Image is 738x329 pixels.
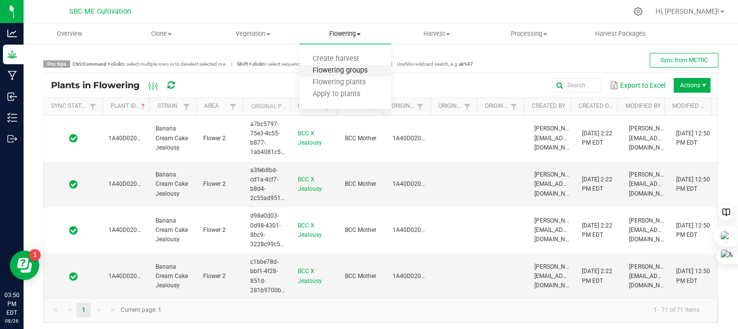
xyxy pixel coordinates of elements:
[203,180,226,187] span: Flower 2
[250,212,290,248] span: d98e0d03-0d98-4301-8bc9-3228c99c5c25
[459,61,473,67] strong: ak%47
[582,130,612,146] span: [DATE] 2:22 PM EDT
[44,29,95,38] span: Overview
[43,60,70,68] span: Pro tips
[87,101,99,113] a: Filter
[237,61,263,67] strong: Shift + click
[207,24,299,44] a: Vegetation
[156,263,188,289] span: Banana Cream Cake Jealousy
[629,217,677,243] span: [PERSON_NAME][EMAIL_ADDRESS][DOMAIN_NAME]
[167,302,708,318] kendo-pager-info: 1 - 71 of 71 items
[110,102,146,110] a: Plant IDSortable
[299,24,391,44] a: Flowering Create harvest Flowering groups Flowering plants Apply to plants
[345,180,376,187] span: BCC Mother
[392,102,415,110] a: Origin PlantSortable
[7,28,17,38] inline-svg: Analytics
[181,101,192,113] a: Filter
[582,29,659,38] span: Harvest Packages
[483,29,574,38] span: Processing
[405,61,408,67] strong: %
[397,61,473,67] span: Use for wildcard search, e.g.
[156,217,188,243] span: Banana Cream Cake Jealousy
[108,135,192,142] span: 1A40D0200009539000000382
[156,171,188,197] span: Banana Cream Cake Jealousy
[461,101,473,113] a: Filter
[203,273,226,279] span: Flower 2
[392,29,482,38] span: Harvest
[7,71,17,80] inline-svg: Manufacturing
[438,102,461,110] a: Origin Package IDSortable
[674,78,711,93] li: Actions
[108,273,192,279] span: 1A40D0200009539000000386
[534,125,582,151] span: [PERSON_NAME][EMAIL_ADDRESS][DOMAIN_NAME]
[534,171,582,197] span: [PERSON_NAME][EMAIL_ADDRESS][DOMAIN_NAME]
[552,78,601,93] input: Search
[158,102,181,110] a: StrainSortable
[69,226,78,235] span: In Sync
[532,102,567,110] a: Created BySortable
[7,134,17,144] inline-svg: Outbound
[607,77,668,94] button: Export to Excel
[204,102,227,110] a: AreaSortable
[139,102,147,110] span: Sortable
[73,61,121,67] strong: Ctrl/Command + click
[226,60,237,68] span: |
[676,268,710,284] span: [DATE] 12:50 PM EDT
[676,130,710,146] span: [DATE] 12:50 PM EDT
[298,102,321,110] a: GroupSortable
[203,227,226,233] span: Flower 2
[299,90,373,99] span: Apply to plants
[483,24,575,44] a: Processing
[672,102,708,110] a: Modified DateSortable
[108,180,192,187] span: 1A40D0200009539000000383
[44,298,718,323] kendo-pager: Current page: 1
[250,258,290,294] span: c1bbe78d-bbf1-4f28-851d-281b9700bcdc
[629,171,677,197] span: [PERSON_NAME][EMAIL_ADDRESS][DOMAIN_NAME]
[115,24,207,44] a: Clone
[299,29,391,38] span: Flowering
[69,133,78,143] span: In Sync
[414,101,426,113] a: Filter
[534,217,582,243] span: [PERSON_NAME][EMAIL_ADDRESS][DOMAIN_NAME]
[575,24,666,44] a: Harvest Packages
[51,77,192,94] div: Plants in Flowering
[250,167,291,202] span: a3feb8bd-cd1a-4cf7-b8d4-2c55ad951059
[108,227,192,233] span: 1A40D0200009539000000385
[237,61,302,67] span: to select sequence
[345,227,376,233] span: BCC Mother
[629,125,677,151] span: [PERSON_NAME][EMAIL_ADDRESS][DOMAIN_NAME]
[393,227,476,233] span: 1A40D0200009539000000229
[650,53,718,68] button: Sync from METRC
[69,179,78,189] span: In Sync
[10,251,39,280] iframe: Resource center
[298,130,322,146] a: BCC X Jealousy
[582,222,612,238] span: [DATE] 2:22 PM EDT
[299,67,381,75] span: Flowering groups
[632,7,644,16] div: Manage settings
[485,102,508,110] a: Origin Package Lot NumberSortable
[243,98,290,116] th: Original Plant ID
[626,102,661,110] a: Modified BySortable
[629,263,677,289] span: [PERSON_NAME][EMAIL_ADDRESS][DOMAIN_NAME]
[7,50,17,59] inline-svg: Grow
[393,273,476,279] span: 1A40D0200009539000000229
[51,102,86,110] a: Sync StatusSortable
[508,101,520,113] a: Filter
[676,222,710,238] span: [DATE] 12:50 PM EDT
[73,61,226,67] span: to select multiple rows or to deselect selected row
[656,7,719,15] span: Hi, [PERSON_NAME]!
[660,57,708,64] span: Sync from METRC
[386,60,397,68] span: |
[393,180,476,187] span: 1A40D0200009539000000229
[676,176,710,192] span: [DATE] 12:50 PM EDT
[7,113,17,123] inline-svg: Inventory
[4,291,19,317] p: 03:50 PM EDT
[203,135,226,142] span: Flower 2
[534,263,582,289] span: [PERSON_NAME][EMAIL_ADDRESS][DOMAIN_NAME]
[298,268,322,284] a: BCC X Jealousy
[29,249,41,261] iframe: Resource center unread badge
[345,135,376,142] span: BCC Mother
[579,102,614,110] a: Created DateSortable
